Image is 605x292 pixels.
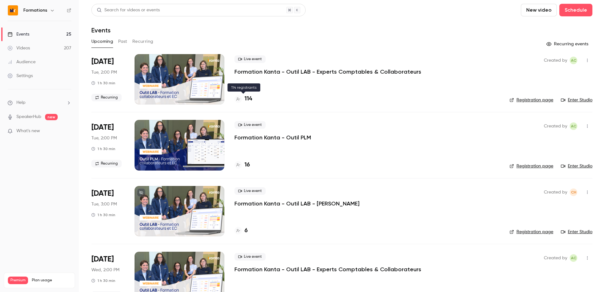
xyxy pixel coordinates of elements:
button: Schedule [559,4,592,16]
div: 1 h 30 min [91,278,115,283]
span: Help [16,99,26,106]
h1: Events [91,26,111,34]
a: Formation Kanta - Outil PLM [234,134,311,141]
h4: 114 [245,95,252,103]
span: Created by [544,254,567,262]
a: Formation Kanta - Outil LAB - [PERSON_NAME] [234,200,360,207]
span: Premium [8,277,28,284]
span: CH [571,188,576,196]
span: Wed, 2:00 PM [91,267,119,273]
span: Recurring [91,94,122,101]
div: 1 h 30 min [91,146,115,151]
button: Recurring events [544,39,592,49]
span: What's new [16,128,40,134]
span: Created by [544,57,567,64]
div: Events [8,31,29,37]
span: Chloé Hauvel [570,188,577,196]
h4: 6 [245,227,248,235]
span: Tue, 2:00 PM [91,69,117,76]
span: [DATE] [91,57,114,67]
div: Settings [8,73,33,79]
button: Past [118,36,127,47]
span: Live event [234,187,266,195]
span: Created by [544,188,567,196]
iframe: Noticeable Trigger [64,128,71,134]
a: Enter Studio [561,163,592,169]
span: Created by [544,122,567,130]
a: 6 [234,227,248,235]
span: Live event [234,121,266,129]
img: Formations [8,5,18,15]
a: 114 [234,95,252,103]
div: Sep 30 Tue, 2:00 PM (Europe/Paris) [91,120,124,170]
a: SpeakerHub [16,114,41,120]
a: Registration page [510,163,553,169]
div: Sep 30 Tue, 3:00 PM (Europe/Paris) [91,186,124,236]
h6: Formations [23,7,47,14]
span: Tue, 2:00 PM [91,135,117,141]
a: Enter Studio [561,229,592,235]
button: New video [521,4,557,16]
span: Tue, 3:00 PM [91,201,117,207]
button: Recurring [132,36,153,47]
div: 1 h 30 min [91,212,115,217]
h4: 16 [245,161,250,169]
span: AC [571,57,576,64]
span: [DATE] [91,122,114,132]
span: [DATE] [91,254,114,264]
div: Audience [8,59,36,65]
span: Live event [234,55,266,63]
a: Registration page [510,229,553,235]
a: Formation Kanta - Outil LAB - Experts Comptables & Collaborateurs [234,68,421,76]
div: Sep 30 Tue, 2:00 PM (Europe/Paris) [91,54,124,104]
a: 16 [234,161,250,169]
div: Videos [8,45,30,51]
div: Search for videos or events [97,7,160,14]
span: AC [571,254,576,262]
div: 1 h 30 min [91,81,115,86]
a: Enter Studio [561,97,592,103]
span: Recurring [91,160,122,167]
span: AC [571,122,576,130]
span: [DATE] [91,188,114,199]
span: Live event [234,253,266,261]
button: Upcoming [91,36,113,47]
span: new [45,114,58,120]
a: Registration page [510,97,553,103]
span: Anaïs Cachelou [570,254,577,262]
span: Anaïs Cachelou [570,57,577,64]
span: Anaïs Cachelou [570,122,577,130]
a: Formation Kanta - Outil LAB - Experts Comptables & Collaborateurs [234,266,421,273]
li: help-dropdown-opener [8,99,71,106]
span: Plan usage [32,278,71,283]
